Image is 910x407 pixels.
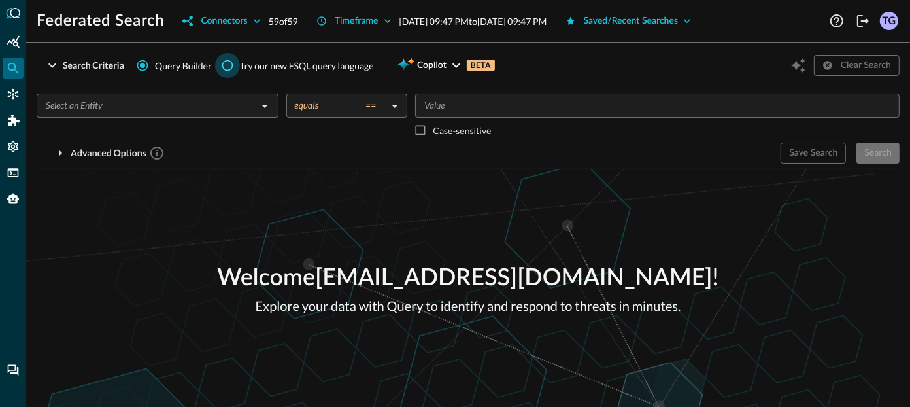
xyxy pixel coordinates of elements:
[3,110,24,131] div: Addons
[558,10,699,31] button: Saved/Recent Searches
[37,10,164,31] h1: Federated Search
[37,143,173,164] button: Advanced Options
[365,99,376,111] span: ==
[41,97,253,114] input: Select an Entity
[826,10,847,31] button: Help
[71,145,165,162] div: Advanced Options
[390,55,503,76] button: CopilotBETA
[417,58,447,74] span: Copilot
[335,13,379,29] div: Timeframe
[294,99,386,111] div: equals
[3,58,24,79] div: Federated Search
[433,124,491,137] p: Case-sensitive
[419,97,894,114] input: Value
[880,12,898,30] div: TG
[63,58,124,74] div: Search Criteria
[3,84,24,105] div: Connectors
[240,59,374,73] div: Try our new FSQL query language
[3,31,24,52] div: Summary Insights
[399,14,547,28] p: [DATE] 09:47 PM to [DATE] 09:47 PM
[852,10,873,31] button: Logout
[217,296,718,316] p: Explore your data with Query to identify and respond to threats in minutes.
[217,261,718,296] p: Welcome [EMAIL_ADDRESS][DOMAIN_NAME] !
[175,10,268,31] button: Connectors
[155,59,212,73] span: Query Builder
[3,162,24,183] div: FSQL
[467,60,495,71] p: BETA
[37,55,132,76] button: Search Criteria
[269,14,298,28] p: 59 of 59
[3,188,24,209] div: Query Agent
[3,360,24,381] div: Chat
[309,10,399,31] button: Timeframe
[294,99,318,111] span: equals
[201,13,247,29] div: Connectors
[3,136,24,157] div: Settings
[584,13,679,29] div: Saved/Recent Searches
[256,97,274,115] button: Open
